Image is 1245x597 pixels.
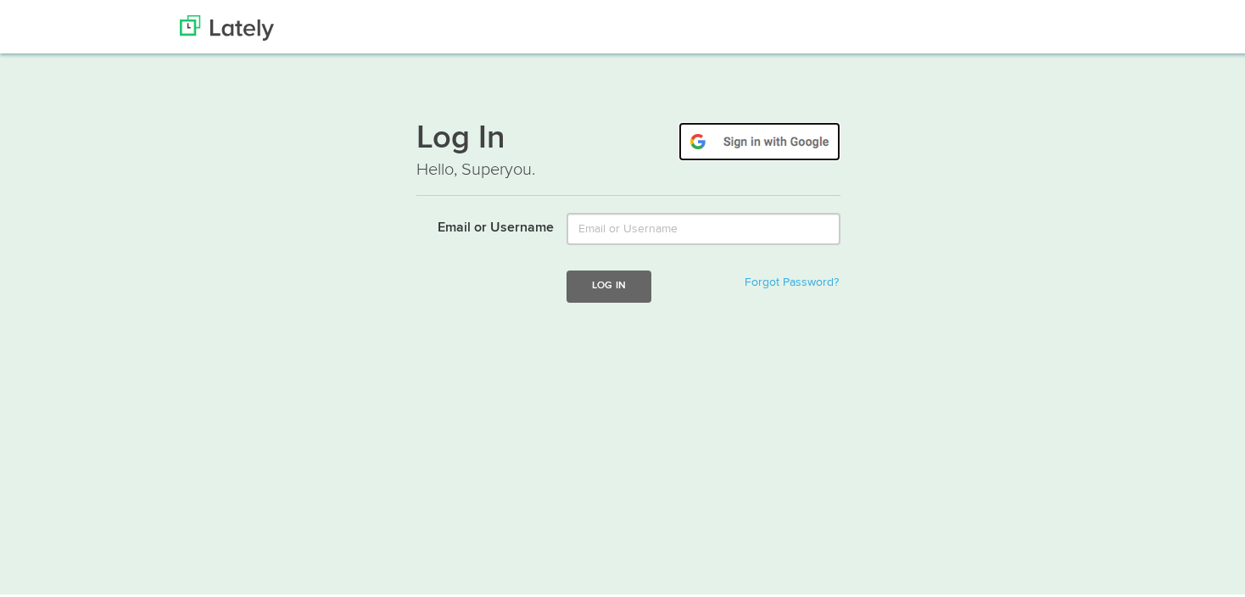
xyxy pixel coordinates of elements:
[416,120,840,155] h1: Log In
[678,120,840,159] img: google-signin.png
[567,268,651,299] button: Log In
[416,155,840,180] p: Hello, Superyou.
[745,274,839,286] a: Forgot Password?
[404,210,554,236] label: Email or Username
[567,210,840,243] input: Email or Username
[180,13,274,38] img: Lately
